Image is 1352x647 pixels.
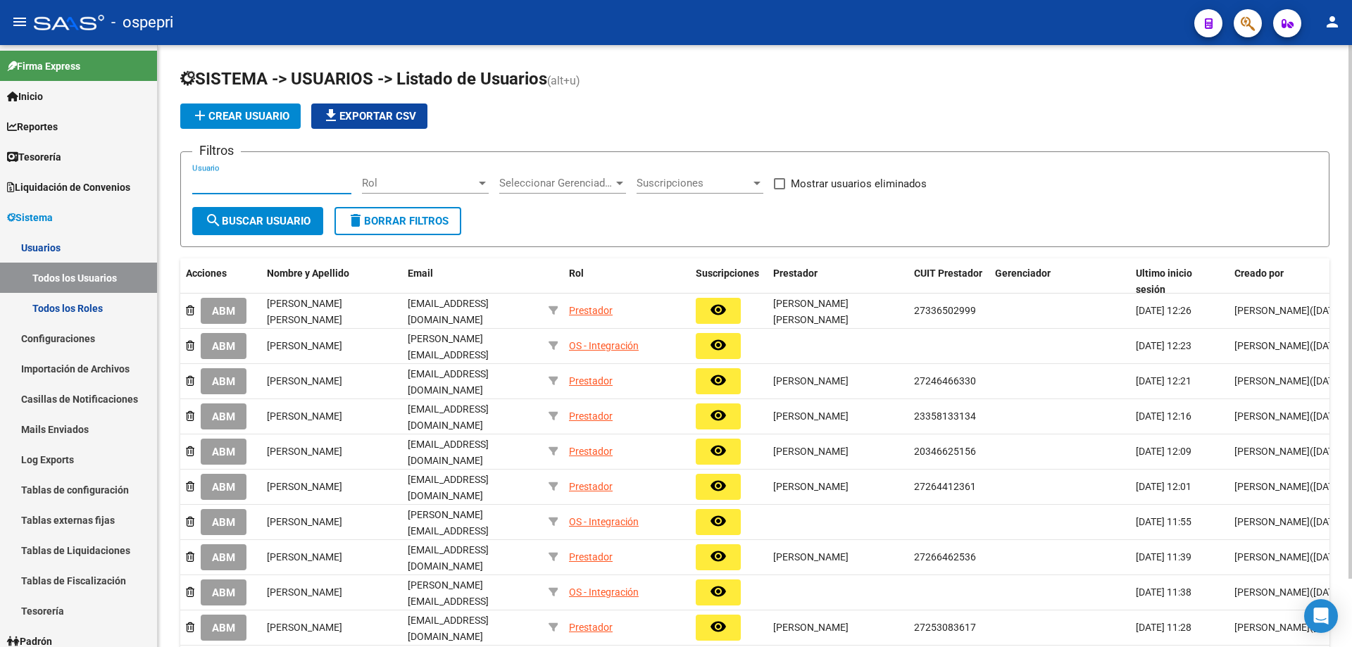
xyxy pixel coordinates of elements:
span: [PERSON_NAME] [1234,622,1310,633]
span: CUIT Prestador [914,268,982,279]
span: ABM [212,481,235,494]
span: 27264412361 [914,481,976,492]
button: ABM [201,333,246,359]
span: ABM [212,375,235,388]
span: [EMAIL_ADDRESS][DOMAIN_NAME] [408,298,489,325]
div: Prestador [569,479,613,495]
span: [EMAIL_ADDRESS][DOMAIN_NAME] [408,368,489,396]
mat-icon: remove_red_eye [710,407,727,424]
span: [PERSON_NAME] [PERSON_NAME] [267,298,342,325]
span: [DATE] 11:28 [1136,622,1191,633]
span: ABM [212,340,235,353]
datatable-header-cell: Email [402,258,543,305]
mat-icon: remove_red_eye [710,301,727,318]
span: - ospepri [111,7,173,38]
span: ABM [212,410,235,423]
mat-icon: menu [11,13,28,30]
mat-icon: person [1324,13,1341,30]
span: [PERSON_NAME] [267,586,342,598]
span: ABM [212,305,235,318]
span: [PERSON_NAME] [773,410,849,422]
span: [PERSON_NAME] [1234,446,1310,457]
mat-icon: remove_red_eye [710,583,727,600]
div: OS - Integración [569,584,639,601]
div: OS - Integración [569,514,639,530]
span: [PERSON_NAME][EMAIL_ADDRESS][PERSON_NAME][DOMAIN_NAME] [408,509,489,568]
span: [PERSON_NAME] [1234,481,1310,492]
datatable-header-cell: CUIT Prestador [908,258,989,305]
span: Firma Express [7,58,80,74]
button: ABM [201,579,246,605]
span: Liquidación de Convenios [7,180,130,195]
span: Tesorería [7,149,61,165]
span: [PERSON_NAME] [1234,516,1310,527]
span: Email [408,268,433,279]
span: [DATE] 12:26 [1136,305,1191,316]
span: 23358133134 [914,410,976,422]
span: [EMAIL_ADDRESS][DOMAIN_NAME] [408,615,489,642]
span: Gerenciador [995,268,1051,279]
span: [EMAIL_ADDRESS][DOMAIN_NAME] [408,474,489,501]
span: [PERSON_NAME] [267,516,342,527]
mat-icon: remove_red_eye [710,477,727,494]
span: [PERSON_NAME] [1234,586,1310,598]
span: 20346625156 [914,446,976,457]
span: [PERSON_NAME] [1234,551,1310,563]
span: [PERSON_NAME] [267,375,342,387]
span: [DATE] 12:23 [1136,340,1191,351]
span: Buscar Usuario [205,215,311,227]
span: [DATE] 12:16 [1136,410,1191,422]
span: [EMAIL_ADDRESS][DOMAIN_NAME] [408,439,489,466]
span: 27246466330 [914,375,976,387]
span: [PERSON_NAME] [773,622,849,633]
span: Rol [362,177,476,189]
span: [PERSON_NAME][EMAIL_ADDRESS][PERSON_NAME][DOMAIN_NAME] [408,579,489,639]
span: [EMAIL_ADDRESS][DOMAIN_NAME] [408,544,489,572]
mat-icon: delete [347,212,364,229]
span: [PERSON_NAME] [1234,305,1310,316]
datatable-header-cell: Ultimo inicio sesión [1130,258,1229,305]
span: Rol [569,268,584,279]
span: [PERSON_NAME] [267,551,342,563]
div: Prestador [569,303,613,319]
span: 27266462536 [914,551,976,563]
span: ABM [212,551,235,564]
mat-icon: remove_red_eye [710,618,727,635]
span: SISTEMA -> USUARIOS -> Listado de Usuarios [180,69,547,89]
span: Exportar CSV [323,110,416,123]
span: Suscripciones [696,268,759,279]
span: (alt+u) [547,74,580,87]
span: Crear Usuario [192,110,289,123]
button: Borrar Filtros [334,207,461,235]
span: Nombre y Apellido [267,268,349,279]
span: Seleccionar Gerenciador [499,177,613,189]
mat-icon: remove_red_eye [710,337,727,353]
mat-icon: file_download [323,107,339,124]
div: OS - Integración [569,338,639,354]
span: [PERSON_NAME] [773,551,849,563]
span: [PERSON_NAME] [267,410,342,422]
span: [PERSON_NAME] [773,375,849,387]
button: ABM [201,439,246,465]
span: Acciones [186,268,227,279]
span: [PERSON_NAME][EMAIL_ADDRESS][PERSON_NAME][DOMAIN_NAME] [408,333,489,392]
span: [PERSON_NAME] [PERSON_NAME] [773,298,849,325]
datatable-header-cell: Rol [563,258,690,305]
button: ABM [201,298,246,324]
button: Buscar Usuario [192,207,323,235]
datatable-header-cell: Gerenciador [989,258,1130,305]
span: Sistema [7,210,53,225]
button: ABM [201,403,246,429]
mat-icon: remove_red_eye [710,513,727,529]
span: [PERSON_NAME] [267,481,342,492]
mat-icon: remove_red_eye [710,442,727,459]
div: Prestador [569,549,613,565]
span: Suscripciones [637,177,751,189]
span: 27253083617 [914,622,976,633]
span: [DATE] 11:39 [1136,551,1191,563]
div: Prestador [569,408,613,425]
button: ABM [201,474,246,500]
button: Crear Usuario [180,103,301,129]
div: Prestador [569,620,613,636]
span: Creado por [1234,268,1284,279]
